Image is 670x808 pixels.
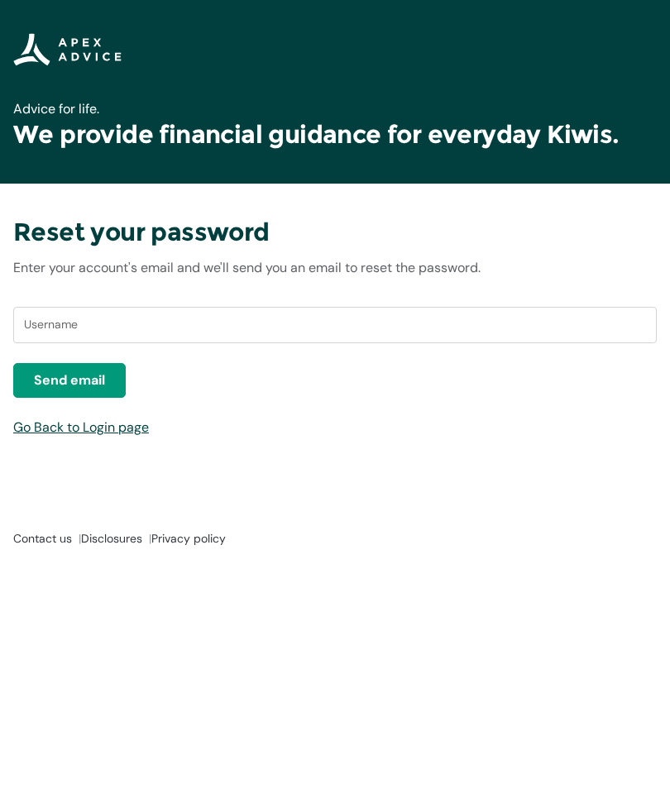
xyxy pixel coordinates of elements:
h3: Reset your password [13,217,657,248]
h1: We provide financial guidance for everyday Kiwis. [13,119,657,151]
span: Advice for life. [13,100,99,117]
span: Send email [34,371,105,390]
a: Contact us [13,531,81,546]
button: Send email [13,363,126,398]
input: Username [13,307,657,343]
a: Go Back to Login page [13,418,149,436]
p: Enter your account's email and we'll send you an email to reset the password. [13,258,657,278]
a: Privacy policy [151,531,226,546]
img: Apex Advice Group [13,33,122,66]
a: Disclosures [81,531,151,546]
